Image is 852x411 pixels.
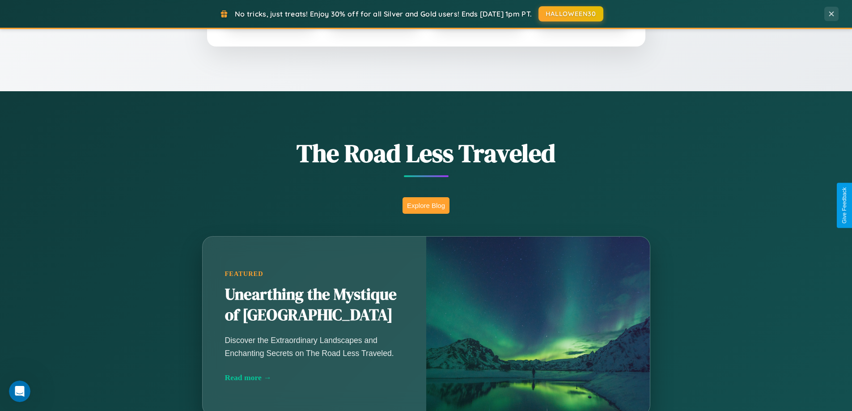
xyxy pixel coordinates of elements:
iframe: Intercom live chat [9,381,30,402]
div: Featured [225,270,404,278]
h1: The Road Less Traveled [158,136,695,170]
button: Explore Blog [403,197,449,214]
p: Discover the Extraordinary Landscapes and Enchanting Secrets on The Road Less Traveled. [225,334,404,359]
h2: Unearthing the Mystique of [GEOGRAPHIC_DATA] [225,284,404,326]
div: Give Feedback [841,187,848,224]
div: Read more → [225,373,404,382]
button: HALLOWEEN30 [538,6,603,21]
span: No tricks, just treats! Enjoy 30% off for all Silver and Gold users! Ends [DATE] 1pm PT. [235,9,532,18]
